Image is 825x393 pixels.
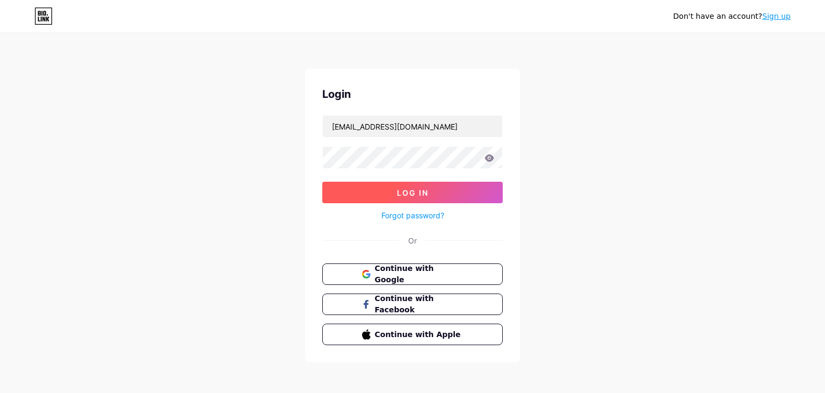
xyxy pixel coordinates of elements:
[408,235,417,246] div: Or
[323,116,502,137] input: Username
[381,210,444,221] a: Forgot password?
[397,188,429,197] span: Log In
[322,182,503,203] button: Log In
[322,294,503,315] button: Continue with Facebook
[322,263,503,285] button: Continue with Google
[762,12,791,20] a: Sign up
[375,293,464,316] span: Continue with Facebook
[375,263,464,285] span: Continue with Google
[375,329,464,340] span: Continue with Apple
[322,324,503,345] button: Continue with Apple
[673,11,791,22] div: Don't have an account?
[322,86,503,102] div: Login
